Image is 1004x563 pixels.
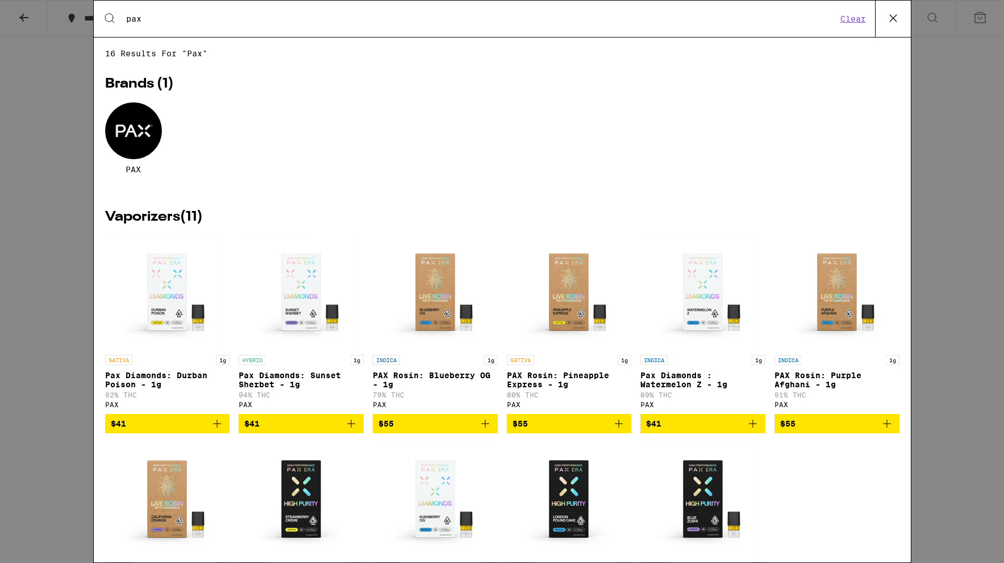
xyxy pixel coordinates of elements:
[507,414,632,433] button: Add to bag
[244,442,358,556] img: PAX - Pax High Purity: Strawberry Creme - 1g
[774,391,899,399] p: 91% THC
[774,355,802,365] p: INDICA
[373,371,498,389] p: PAX Rosin: Blueberry OG - 1g
[239,235,364,414] a: Open page for Pax Diamonds: Sunset Sherbet - 1g from PAX
[752,355,765,365] p: 1g
[886,355,899,365] p: 1g
[780,419,795,428] span: $55
[646,442,760,556] img: PAX - High Purity: Blue Zushi - 1g
[244,235,358,349] img: PAX - Pax Diamonds: Sunset Sherbet - 1g
[640,414,765,433] button: Add to bag
[7,8,82,17] span: Hi. Need any help?
[774,401,899,408] div: PAX
[640,371,765,389] p: Pax Diamonds : Watermelon Z - 1g
[507,235,632,414] a: Open page for PAX Rosin: Pineapple Express - 1g from PAX
[105,77,899,91] h2: Brands ( 1 )
[774,235,899,414] a: Open page for PAX Rosin: Purple Afghani - 1g from PAX
[216,355,230,365] p: 1g
[774,371,899,389] p: PAX Rosin: Purple Afghani - 1g
[105,49,899,58] span: 16 results for "pax"
[105,391,230,399] p: 92% THC
[512,235,626,349] img: PAX - PAX Rosin: Pineapple Express - 1g
[484,355,498,365] p: 1g
[373,355,400,365] p: INDICA
[105,401,230,408] div: PAX
[774,414,899,433] button: Add to bag
[780,235,894,349] img: PAX - PAX Rosin: Purple Afghani - 1g
[105,371,230,389] p: Pax Diamonds: Durban Poison - 1g
[837,14,869,24] button: Clear
[373,414,498,433] button: Add to bag
[350,355,364,365] p: 1g
[239,371,364,389] p: Pax Diamonds: Sunset Sherbet - 1g
[646,419,661,428] span: $41
[373,391,498,399] p: 79% THC
[126,165,141,174] span: PAX
[105,414,230,433] button: Add to bag
[105,235,230,414] a: Open page for Pax Diamonds: Durban Poison - 1g from PAX
[126,14,837,24] input: Search for products & categories
[239,355,266,365] p: HYBRID
[239,401,364,408] div: PAX
[507,371,632,389] p: PAX Rosin: Pineapple Express - 1g
[378,419,394,428] span: $55
[640,401,765,408] div: PAX
[239,414,364,433] button: Add to bag
[507,355,534,365] p: SATIVA
[239,391,364,399] p: 94% THC
[373,235,498,414] a: Open page for PAX Rosin: Blueberry OG - 1g from PAX
[110,235,224,349] img: PAX - Pax Diamonds: Durban Poison - 1g
[507,391,632,399] p: 80% THC
[512,442,626,556] img: PAX - Pax High Purity: London Pound Cake - 1g
[378,442,492,556] img: PAX - Pax Diamonds : Kushberry OG - 1g
[378,235,492,349] img: PAX - PAX Rosin: Blueberry OG - 1g
[111,419,126,428] span: $41
[105,355,132,365] p: SATIVA
[618,355,631,365] p: 1g
[640,391,765,399] p: 89% THC
[110,442,224,556] img: PAX - PAX Rosin: California Orange - 1g
[373,401,498,408] div: PAX
[640,355,668,365] p: INDICA
[105,210,899,224] h2: Vaporizers ( 11 )
[244,419,260,428] span: $41
[507,401,632,408] div: PAX
[513,419,528,428] span: $55
[640,235,765,414] a: Open page for Pax Diamonds : Watermelon Z - 1g from PAX
[646,235,760,349] img: PAX - Pax Diamonds : Watermelon Z - 1g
